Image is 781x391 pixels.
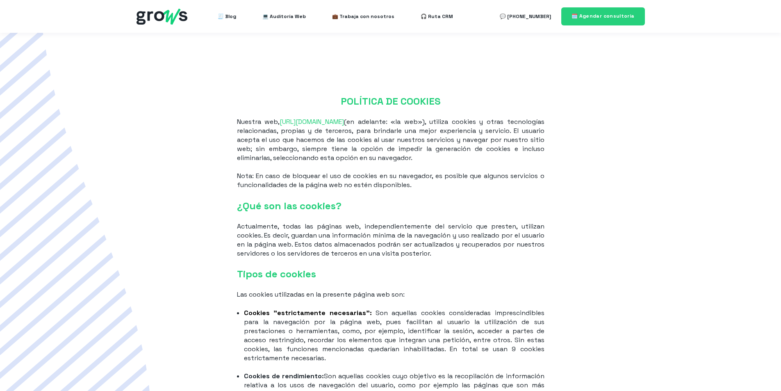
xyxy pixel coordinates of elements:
h3: POLÍTICA DE COOKIES [237,94,544,108]
a: 💬 [PHONE_NUMBER] [500,8,551,25]
p: Nota: En caso de bloquear el uso de cookies en su navegador, es posible que algunos servicios o f... [237,171,544,190]
img: grows - hubspot [137,9,187,25]
strong: ¿Qué son las cookies? [237,199,342,212]
p: Son aquellas cookies consideradas imprescindibles para la navegación por la página web, pues faci... [244,309,544,363]
a: 💻 Auditoría Web [262,8,306,25]
p: Actualmente, todas las páginas web, independientemente del servicio que presten, utilizan cookies... [237,222,544,258]
span: 🗓️ Agendar consultoría [572,13,635,19]
a: 🎧 Ruta CRM [421,8,453,25]
p: Nuestra web, (en adelante: «la web»), utiliza cookies y otras tecnologías relacionadas, propias y... [237,117,544,162]
a: 🗓️ Agendar consultoría [561,7,645,25]
a: [URL][DOMAIN_NAME] [280,117,344,126]
strong: Cookies "estrictamente necesarias": [244,309,372,317]
a: 🧾 Blog [218,8,236,25]
p: Las cookies utilizadas en la presente página web son: [237,290,544,299]
a: 💼 Trabaja con nosotros [332,8,394,25]
strong: Cookies de rendimiento: [244,372,324,380]
strong: Tipos de cookies [237,268,316,280]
